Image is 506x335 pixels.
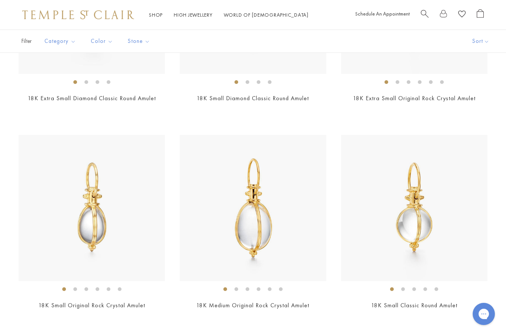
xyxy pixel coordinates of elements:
[180,135,326,281] img: P55800-E9
[353,94,476,102] a: 18K Extra Small Original Rock Crystal Amulet
[174,11,213,18] a: High JewelleryHigh Jewellery
[224,11,309,18] a: World of [DEMOGRAPHIC_DATA]World of [DEMOGRAPHIC_DATA]
[39,301,145,309] a: 18K Small Original Rock Crystal Amulet
[421,9,429,21] a: Search
[149,11,163,18] a: ShopShop
[85,33,119,50] button: Color
[149,10,309,20] nav: Main navigation
[197,94,309,102] a: 18K Small Diamond Classic Round Amulet
[469,300,499,328] iframe: Gorgias live chat messenger
[122,33,156,50] button: Stone
[355,10,410,17] a: Schedule An Appointment
[39,33,81,50] button: Category
[458,9,466,21] a: View Wishlist
[41,37,81,46] span: Category
[341,135,487,281] img: P55800-R11
[477,9,484,21] a: Open Shopping Bag
[196,301,309,309] a: 18K Medium Original Rock Crystal Amulet
[456,30,506,53] button: Show sort by
[19,135,165,281] img: P55800-E9
[22,10,134,19] img: Temple St. Clair
[87,37,119,46] span: Color
[371,301,457,309] a: 18K Small Classic Round Amulet
[28,94,156,102] a: 18K Extra Small Diamond Classic Round Amulet
[124,37,156,46] span: Stone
